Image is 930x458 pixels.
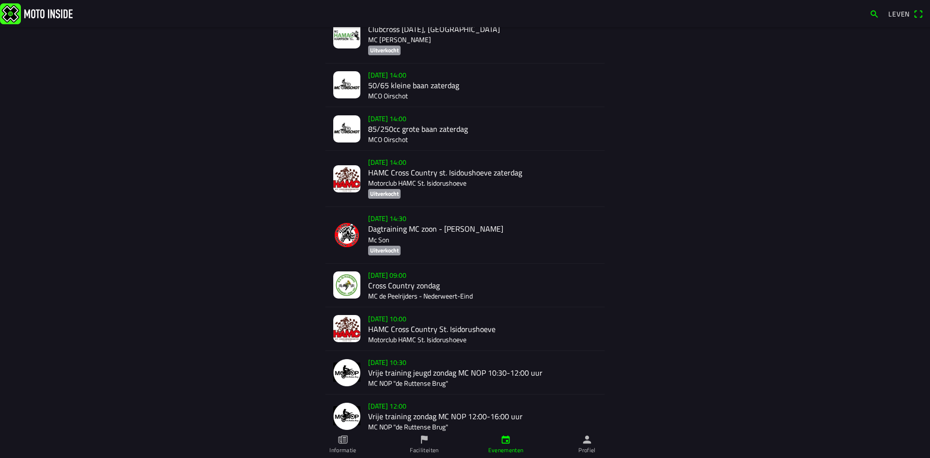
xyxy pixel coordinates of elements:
a: [DATE] 13:00Clubcross [DATE], [GEOGRAPHIC_DATA]MC [PERSON_NAME]Uitverkocht [325,7,604,63]
a: [DATE] 14:0050/65 kleine baan zaterdagMCO Oirschot [325,63,604,107]
ion-icon: kalender [500,434,511,445]
font: Profiel [578,445,596,455]
font: Faciliteiten [410,445,438,455]
a: [DATE] 09:00Cross Country zondagMC de Peelrijders - Nederweert-Eind [325,264,604,307]
img: mf9H8d1a5TKedy5ZUBjz7cfp0XTXDcWLaUn258t6.jpg [333,21,360,48]
a: [DATE] 10:00HAMC Cross Country St. IsidorushoeveMotorclub HAMC St. Isidorushoeve [325,307,604,351]
ion-icon: papier [338,434,348,445]
a: [DATE] 14:00HAMC Cross Country st. Isidoushoeve zaterdagMotorclub HAMC St. IsidorushoeveUitverkocht [325,151,604,207]
ion-icon: persoon [582,434,592,445]
img: NjdwpvkGicnr6oC83998ZTDUeXJJ29cK9cmzxz8K.png [333,359,360,386]
a: [DATE] 10:30Vrije training jeugd zondag MC NOP 10:30-12:00 uurMC NOP "de Ruttense Brug" [325,351,604,395]
font: Leven [888,9,910,19]
a: [DATE] 12:00Vrije training zondag MC NOP 12:00-16:00 uurMC NOP "de Ruttense Brug" [325,395,604,438]
font: Evenementen [488,445,524,455]
img: EvUvFkHRCjUaanpzsrlNBQ29kRy5JbMqXp5WfhK8.jpeg [333,315,360,342]
img: NjdwpvkGicnr6oC83998ZTDUeXJJ29cK9cmzxz8K.png [333,403,360,430]
a: [DATE] 14:30Dagtraining MC zoon - [PERSON_NAME]Mc SonUitverkocht [325,207,604,263]
ion-icon: vlag [419,434,430,445]
img: 9BaJ6JzUtSskXF0wpA0g5sW6VKDwpHNSP56K10Zi.jpg [333,271,360,299]
img: sfRBxcGZmvZ0K6QUyq9TbY0sbKJYVDoKWVN9jkDZ.png [333,221,360,249]
a: Levenqr-scanner [883,5,928,22]
img: IfAby9mKD8ktyPe5hoHROIXONCLjirIdTKIgzdDA.jpg [333,165,360,192]
img: SfzSeh9oCkTX9MR1RO8oSDbySvpUiWcHEjxqpivX.jpg [333,115,360,142]
font: Informatie [329,445,356,455]
img: bZK6ho4PrYmmPpNlb1Kjyc1KGzBJBAWnNVV4rUhg.jpg [333,71,360,98]
a: zoekopdracht [865,5,884,22]
a: [DATE] 14:0085/250cc grote baan zaterdagMCO Oirschot [325,107,604,151]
